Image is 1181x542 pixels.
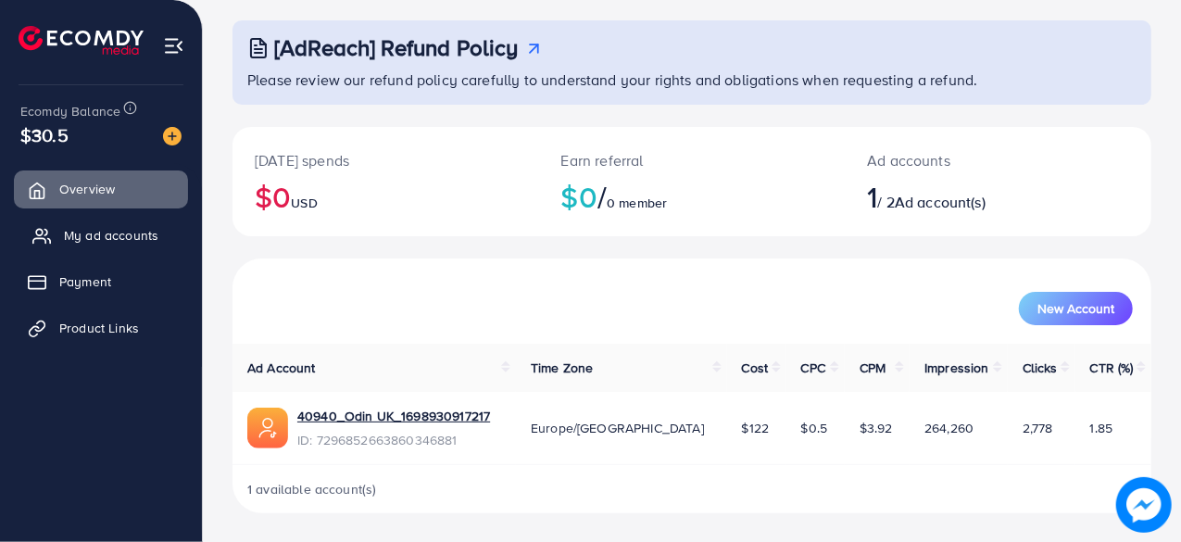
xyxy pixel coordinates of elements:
span: Ad Account [247,359,316,377]
span: $0.5 [801,419,828,437]
span: 1.85 [1090,419,1113,437]
span: CTR (%) [1090,359,1134,377]
span: 2,778 [1023,419,1053,437]
span: / [597,175,607,218]
span: Ecomdy Balance [20,102,120,120]
a: Overview [14,170,188,208]
span: Product Links [59,319,139,337]
h3: [AdReach] Refund Policy [274,34,519,61]
span: Cost [742,359,769,377]
span: $3.92 [860,419,893,437]
span: USD [291,194,317,212]
span: Overview [59,180,115,198]
span: $122 [742,419,770,437]
img: menu [163,35,184,57]
p: Please review our refund policy carefully to understand your rights and obligations when requesti... [247,69,1140,91]
span: New Account [1037,302,1114,315]
span: My ad accounts [64,226,158,245]
a: Payment [14,263,188,300]
button: New Account [1019,292,1133,325]
span: CPM [860,359,886,377]
span: Europe/[GEOGRAPHIC_DATA] [531,419,704,437]
span: 1 [867,175,877,218]
h2: $0 [561,179,823,214]
span: Impression [924,359,989,377]
span: Ad account(s) [895,192,986,212]
a: Product Links [14,309,188,347]
span: 1 available account(s) [247,480,377,498]
img: logo [19,26,144,55]
img: image [1116,477,1172,533]
span: ID: 7296852663860346881 [297,431,490,449]
img: ic-ads-acc.e4c84228.svg [247,408,288,448]
span: 0 member [607,194,667,212]
span: $30.5 [20,121,69,148]
p: [DATE] spends [255,149,517,171]
a: 40940_Odin UK_1698930917217 [297,407,490,425]
span: CPC [801,359,825,377]
a: My ad accounts [14,217,188,254]
span: Payment [59,272,111,291]
span: Clicks [1023,359,1058,377]
h2: / 2 [867,179,1052,214]
p: Earn referral [561,149,823,171]
p: Ad accounts [867,149,1052,171]
img: image [163,127,182,145]
span: 264,260 [924,419,974,437]
h2: $0 [255,179,517,214]
span: Time Zone [531,359,593,377]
